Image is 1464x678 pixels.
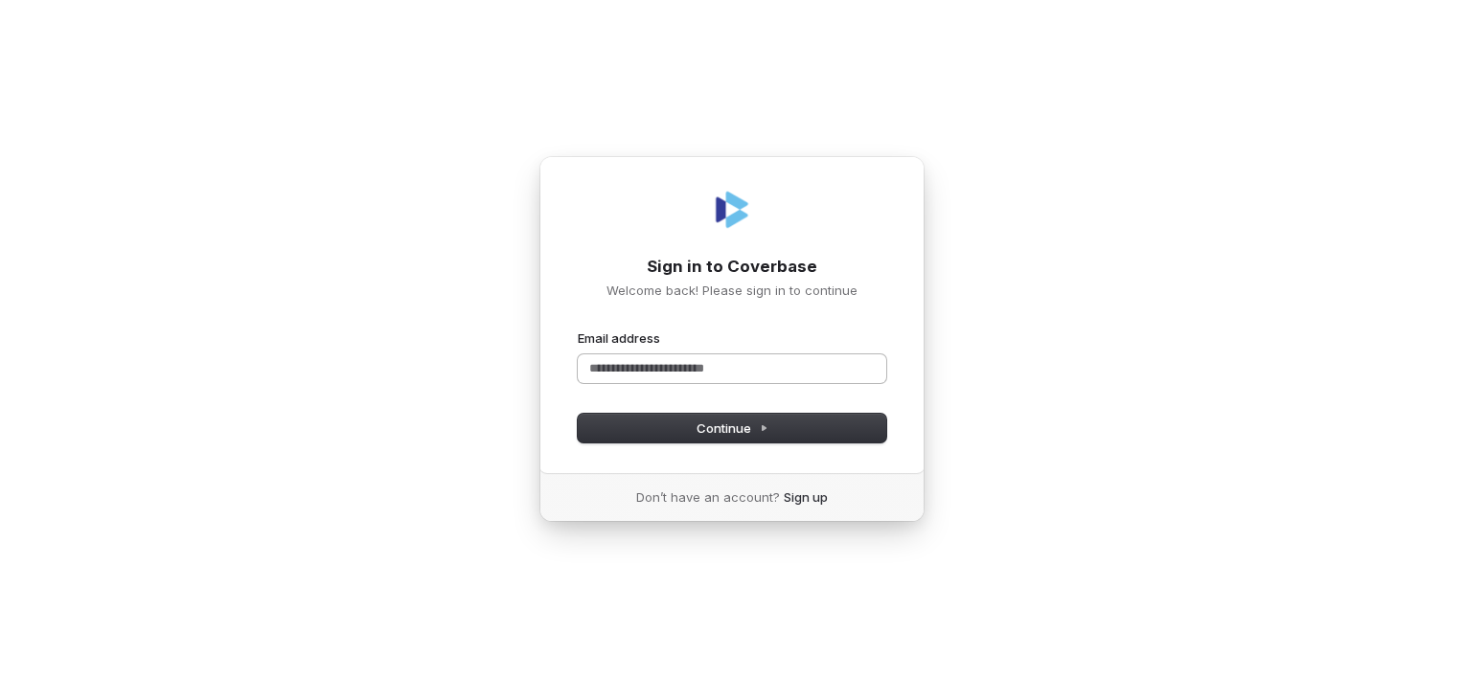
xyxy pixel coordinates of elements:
button: Continue [578,414,886,442]
h1: Sign in to Coverbase [578,256,886,279]
a: Sign up [784,488,828,506]
span: Don’t have an account? [636,488,780,506]
p: Welcome back! Please sign in to continue [578,282,886,299]
span: Continue [697,419,768,437]
label: Email address [578,329,660,347]
img: Coverbase [709,187,755,233]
